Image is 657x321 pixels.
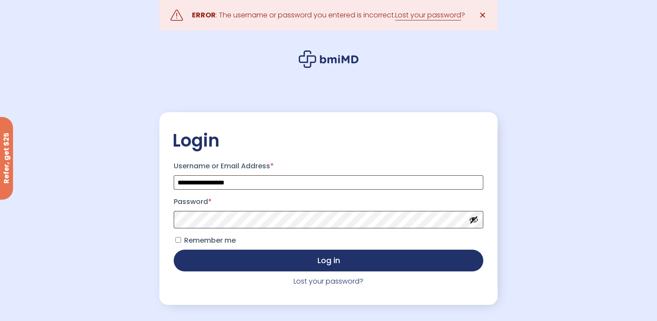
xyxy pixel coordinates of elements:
span: ✕ [479,9,486,21]
span: Remember me [184,235,236,245]
h2: Login [172,130,485,151]
label: Password [174,195,483,209]
a: Lost your password [395,10,461,20]
input: Remember me [175,237,181,243]
button: Show password [469,215,479,224]
strong: ERROR [192,10,216,20]
a: Lost your password? [294,276,363,286]
button: Log in [174,250,483,271]
div: : The username or password you entered is incorrect. ? [192,9,465,21]
a: ✕ [474,7,491,24]
label: Username or Email Address [174,159,483,173]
